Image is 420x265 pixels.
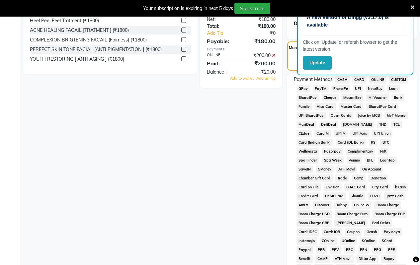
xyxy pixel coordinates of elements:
[248,30,281,37] div: ₹0
[296,121,316,128] span: MariDeal
[334,201,349,209] span: Tabby
[241,59,281,67] div: ₹200.00
[352,201,372,209] span: Online W
[341,121,375,128] span: [DOMAIN_NAME]
[378,157,397,164] span: LoanTap
[344,246,355,254] span: PPC
[234,3,270,14] button: Subscribe
[202,16,241,23] div: Net:
[322,228,342,236] span: Card: IOB
[365,157,375,164] span: BFL
[322,148,343,155] span: Razorpay
[296,112,326,119] span: UPI BharatPay
[391,94,404,101] span: Bank
[349,192,366,200] span: Shoutlo
[356,112,382,119] span: Juice by MCB
[296,183,321,191] span: Card on File
[294,20,314,27] div: Discount:
[389,76,408,84] span: CUSTOM
[372,246,383,254] span: PPG
[241,37,281,45] div: ₹180.00
[335,174,349,182] span: Trade
[360,166,383,173] span: On Account
[373,210,407,218] span: Room Charge EGP
[381,228,402,236] span: PayMaya
[374,201,401,209] span: Room Charge
[384,192,405,200] span: Jazz Cash
[241,69,281,76] div: -₹20.00
[202,52,241,59] div: ONLINE
[30,56,124,63] div: YOUTH RESTORING [ ANTI AGING ] (₹1800)
[202,23,241,30] div: Total:
[379,237,394,245] span: SCard
[294,76,333,83] span: Payment Methods
[315,255,330,263] span: CAMP
[296,139,333,146] span: Card (Indian Bank)
[378,148,388,155] span: Nift
[368,192,381,200] span: LUZO
[352,174,366,182] span: Comp
[334,219,368,227] span: [PERSON_NAME]
[356,255,378,263] span: Dittor App
[322,94,339,101] span: Cheque
[230,76,254,81] span: Add to wallet
[340,237,357,245] span: UOnline
[380,139,391,146] span: BTC
[322,157,344,164] span: Spa Week
[296,192,320,200] span: Credit Card
[315,103,336,110] span: Visa Card
[366,103,398,110] span: BharatPay Card
[202,59,241,67] div: Paid:
[296,201,310,209] span: AmEx
[372,130,392,137] span: UPI Union
[307,14,404,29] p: A new version of Dingg (v3.17.0) is available
[296,130,312,137] span: CEdge
[352,76,367,84] span: CARD
[324,183,342,191] span: Envision
[330,246,341,254] span: PPV
[347,157,362,164] span: Venmo
[360,237,377,245] span: SOnline
[316,166,334,173] span: GMoney
[329,112,353,119] span: Other Cards
[387,85,400,93] span: Loan
[316,246,327,254] span: PPR
[323,192,346,200] span: Debit Card
[320,237,337,245] span: COnline
[366,85,384,93] span: NearBuy
[296,210,332,218] span: Room Charge USD
[256,76,276,81] span: Add as Tip
[202,69,241,76] div: Balance :
[296,228,319,236] span: Card: IDFC
[303,39,408,53] p: Click on ‘Update’ or refersh browser to get the latest version.
[364,228,379,236] span: Gcash
[336,166,358,173] span: ATH Movil
[358,246,369,254] span: PPN
[30,27,129,34] div: ACNE HEALING FACAIL [TRATMENT ] (₹1800)
[386,246,397,254] span: PPE
[30,36,147,43] div: COMPLEXION BRIGTENING FACAIL (Fairness) (₹1800)
[296,94,319,101] span: BharatPay
[369,76,386,84] span: ONLINE
[143,5,233,12] div: Your subscription is expiring in next 5 days
[314,130,331,137] span: Card M
[296,246,313,254] span: Paypal
[303,56,332,70] button: Update
[296,157,319,164] span: Spa Finder
[241,52,281,59] div: ₹200.00
[207,46,276,52] div: Payments
[335,210,370,218] span: Room Charge Euro
[296,85,310,93] span: GPay
[335,76,350,84] span: CASH
[289,45,321,51] label: Manual Payment
[331,85,350,93] span: PhonePe
[202,30,248,37] a: Add Tip
[319,121,338,128] span: DefiDeal
[368,174,388,182] span: Donation
[30,46,162,53] div: PERFECT SKIN TONE FACIAL (ANTI PIGMENTATION ] (₹1800)
[366,94,389,101] span: MI Voucher
[344,183,368,191] span: BRAC Card
[241,16,281,23] div: ₹180.00
[241,23,281,30] div: ₹180.00
[313,201,332,209] span: Discover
